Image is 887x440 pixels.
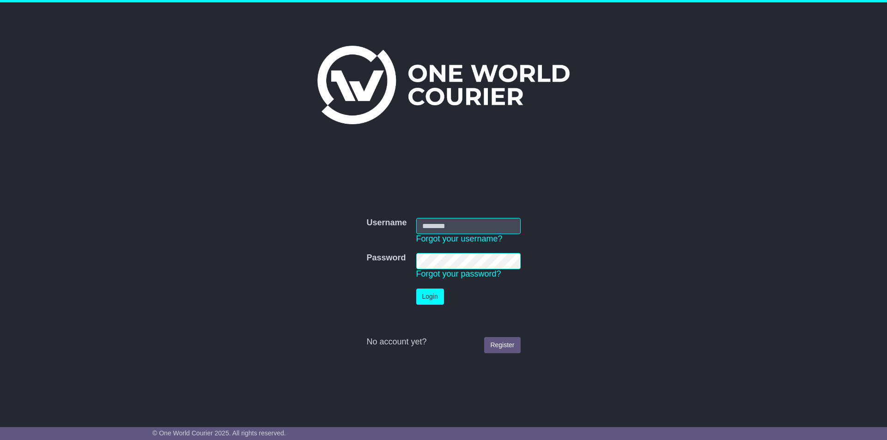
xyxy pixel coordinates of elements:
a: Forgot your password? [416,269,501,278]
button: Login [416,289,444,305]
span: © One World Courier 2025. All rights reserved. [152,429,286,437]
a: Forgot your username? [416,234,503,243]
label: Username [366,218,407,228]
a: Register [484,337,520,353]
div: No account yet? [366,337,520,347]
label: Password [366,253,406,263]
img: One World [317,46,570,124]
